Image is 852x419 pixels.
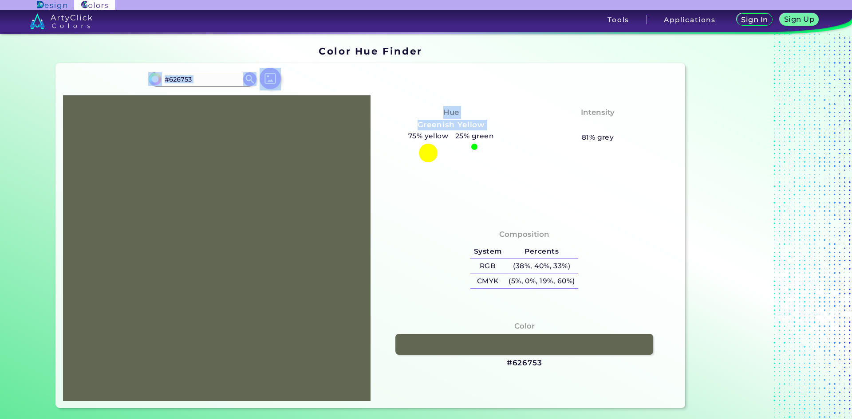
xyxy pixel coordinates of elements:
h5: 25% green [452,130,497,142]
h5: CMYK [470,274,505,289]
h3: Applications [664,16,716,23]
h4: Intensity [581,106,615,119]
h5: 75% yellow [405,130,452,142]
h4: Hue [443,106,459,119]
h4: Color [514,320,535,333]
h5: (38%, 40%, 33%) [505,259,578,274]
h3: Pale [585,120,610,130]
a: Sign In [738,14,771,25]
h3: Tools [607,16,629,23]
img: icon picture [260,68,281,89]
h5: Sign Up [785,16,813,23]
img: ArtyClick Design logo [37,1,67,9]
a: Sign Up [782,14,817,25]
img: logo_artyclick_colors_white.svg [30,13,92,29]
h5: (5%, 0%, 19%, 60%) [505,274,578,289]
h1: Color Hue Finder [319,44,422,58]
h5: System [470,244,505,259]
h4: Composition [499,228,549,241]
img: icon search [243,72,256,86]
h5: Sign In [742,16,766,23]
h5: Percents [505,244,578,259]
h3: Greenish Yellow [414,120,488,130]
input: type color.. [161,73,244,85]
h5: RGB [470,259,505,274]
h5: 81% grey [582,132,614,143]
h3: #626753 [507,358,542,368]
